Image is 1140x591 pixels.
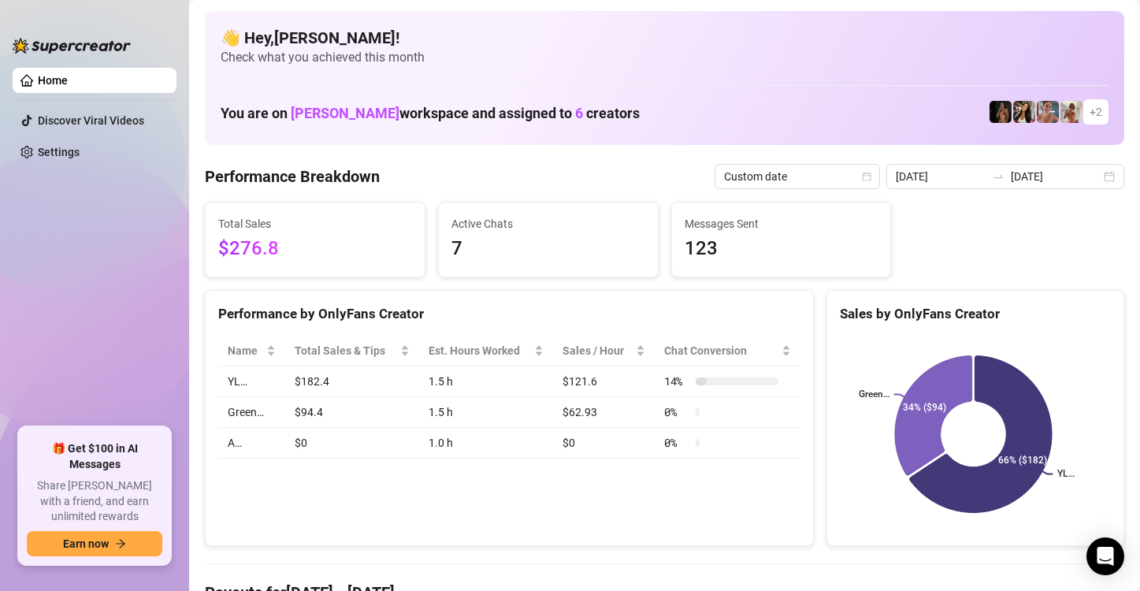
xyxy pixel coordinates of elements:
span: Name [228,342,263,359]
span: Sales / Hour [563,342,633,359]
span: Custom date [724,165,871,188]
a: Home [38,74,68,87]
text: Green… [858,389,889,400]
span: swap-right [992,170,1004,183]
th: Chat Conversion [655,336,800,366]
div: Performance by OnlyFans Creator [218,303,800,325]
span: Share [PERSON_NAME] with a friend, and earn unlimited rewards [27,478,162,525]
input: End date [1011,168,1101,185]
td: 1.5 h [419,397,553,428]
span: Total Sales & Tips [295,342,396,359]
td: 1.5 h [419,366,553,397]
span: to [992,170,1004,183]
h4: 👋 Hey, [PERSON_NAME] ! [221,27,1108,49]
th: Sales / Hour [553,336,655,366]
span: Chat Conversion [664,342,778,359]
img: D [990,101,1012,123]
span: 7 [451,234,645,264]
div: Est. Hours Worked [429,342,531,359]
span: 0 % [664,434,689,452]
text: YL… [1057,469,1075,480]
span: [PERSON_NAME] [291,105,399,121]
a: Discover Viral Videos [38,114,144,127]
td: $0 [285,428,418,459]
span: 0 % [664,403,689,421]
td: $0 [553,428,655,459]
span: $276.8 [218,234,412,264]
h4: Performance Breakdown [205,165,380,188]
span: 6 [575,105,583,121]
td: $94.4 [285,397,418,428]
div: Sales by OnlyFans Creator [840,303,1111,325]
button: Earn nowarrow-right [27,531,162,556]
img: logo-BBDzfeDw.svg [13,38,131,54]
a: Settings [38,146,80,158]
td: Green… [218,397,285,428]
img: AD [1013,101,1035,123]
td: YL… [218,366,285,397]
td: $62.93 [553,397,655,428]
span: Active Chats [451,215,645,232]
span: Total Sales [218,215,412,232]
span: 123 [685,234,878,264]
span: Messages Sent [685,215,878,232]
td: $121.6 [553,366,655,397]
td: $182.4 [285,366,418,397]
span: Check what you achieved this month [221,49,1108,66]
div: Open Intercom Messenger [1086,537,1124,575]
span: + 2 [1090,103,1102,121]
span: Earn now [63,537,109,550]
th: Total Sales & Tips [285,336,418,366]
input: Start date [896,168,986,185]
span: 14 % [664,373,689,390]
img: Green [1060,101,1082,123]
td: A… [218,428,285,459]
span: arrow-right [115,538,126,549]
th: Name [218,336,285,366]
td: 1.0 h [419,428,553,459]
h1: You are on workspace and assigned to creators [221,105,640,122]
img: YL [1037,101,1059,123]
span: calendar [862,172,871,181]
span: 🎁 Get $100 in AI Messages [27,441,162,472]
